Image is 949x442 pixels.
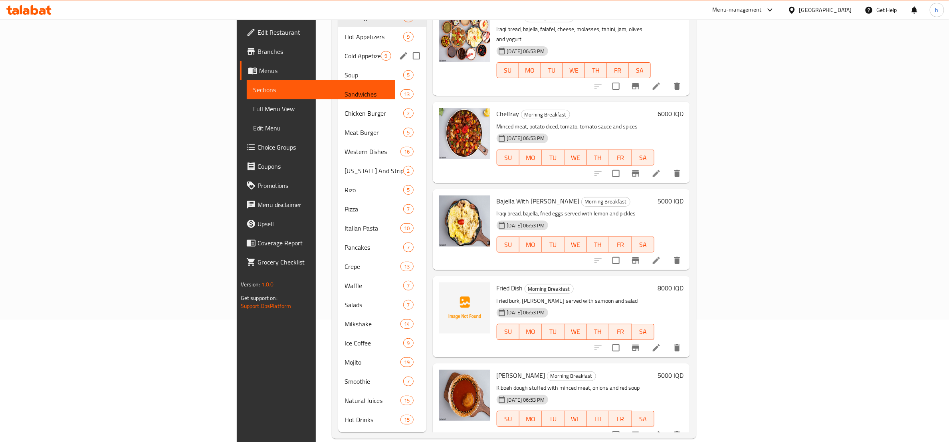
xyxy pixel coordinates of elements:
[439,195,490,247] img: Bajella With Baladi Ghee
[247,80,395,99] a: Sections
[635,239,651,251] span: SA
[545,152,561,164] span: TU
[565,237,587,253] button: WE
[504,47,548,55] span: [DATE] 06:53 PM
[338,161,426,180] div: [US_STATE] And Strips2
[403,166,413,176] div: items
[545,239,561,251] span: TU
[609,150,632,166] button: FR
[338,142,426,161] div: Western Dishes16
[338,372,426,391] div: Smoothie7
[545,326,561,337] span: TU
[612,326,628,337] span: FR
[935,6,939,14] span: h
[258,28,389,37] span: Edit Restaurant
[713,5,762,15] div: Menu-management
[338,46,426,65] div: Cold Appetizers9edit
[345,147,400,156] span: Western Dishes
[345,396,400,405] span: Natural Juices
[401,263,413,270] span: 13
[519,237,542,253] button: MO
[345,223,400,233] span: Italian Pasta
[635,152,651,164] span: SA
[404,186,413,194] span: 5
[547,371,596,381] div: Morning Breakfast
[658,108,684,119] h6: 6000 IQD
[345,70,403,80] span: Soup
[632,237,654,253] button: SA
[403,109,413,118] div: items
[519,150,542,166] button: MO
[345,415,400,424] div: Hot Drinks
[404,110,413,117] span: 2
[439,11,490,62] img: Set Menu
[258,181,389,190] span: Promotions
[345,89,400,99] span: Sandwiches
[626,251,645,270] button: Branch-specific-item
[523,413,539,425] span: MO
[497,324,519,340] button: SU
[590,239,606,251] span: TH
[568,413,584,425] span: WE
[403,377,413,386] div: items
[497,209,655,219] p: Iraqi bread, bajella, fried eggs served with lemon and pickles
[652,430,661,440] a: Edit menu item
[612,152,628,164] span: FR
[658,195,684,207] h6: 5000 IQD
[401,225,413,232] span: 10
[609,324,632,340] button: FR
[345,166,403,176] span: [US_STATE] And Strips
[345,32,403,41] span: Hot Appetizers
[504,309,548,316] span: [DATE] 06:53 PM
[582,197,630,206] span: Morning Breakfast
[635,326,651,337] span: SA
[439,370,490,421] img: Saray Kebbeh
[400,262,413,271] div: items
[253,123,389,133] span: Edit Menu
[401,359,413,366] span: 19
[668,251,687,270] button: delete
[262,279,274,290] span: 1.0.0
[404,301,413,309] span: 7
[338,65,426,85] div: Soup5
[497,411,519,427] button: SU
[654,11,684,22] h6: 20000 IQD
[338,238,426,257] div: Pancakes7
[565,150,587,166] button: WE
[590,413,606,425] span: TH
[345,377,403,386] span: Smoothie
[565,324,587,340] button: WE
[652,343,661,353] a: Edit menu item
[240,157,395,176] a: Coupons
[240,233,395,253] a: Coverage Report
[345,204,403,214] div: Pizza
[658,282,684,294] h6: 8000 IQD
[403,281,413,290] div: items
[403,300,413,310] div: items
[404,205,413,213] span: 7
[345,357,400,367] span: Mojito
[345,300,403,310] div: Salads
[240,195,395,214] a: Menu disclaimer
[345,185,403,195] span: Rizo
[400,396,413,405] div: items
[504,134,548,142] span: [DATE] 06:53 PM
[635,413,651,425] span: SA
[519,62,541,78] button: MO
[523,239,539,251] span: MO
[404,71,413,79] span: 5
[240,253,395,272] a: Grocery Checklist
[497,150,519,166] button: SU
[500,413,516,425] span: SU
[587,324,609,340] button: TH
[500,326,516,337] span: SU
[345,166,403,176] div: Kentucky And Strips
[345,262,400,271] span: Crepe
[401,148,413,156] span: 16
[240,23,395,42] a: Edit Restaurant
[345,128,403,137] div: Meat Burger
